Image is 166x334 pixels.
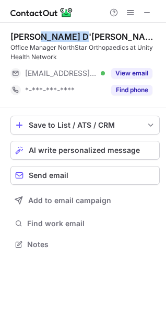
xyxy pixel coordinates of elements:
[10,116,160,135] button: save-profile-one-click
[27,219,156,228] span: Find work email
[10,6,73,19] img: ContactOut v5.3.10
[25,69,97,78] span: [EMAIL_ADDRESS][DOMAIN_NAME]
[28,196,111,205] span: Add to email campaign
[27,240,156,249] span: Notes
[10,237,160,252] button: Notes
[10,216,160,231] button: Find work email
[111,68,152,79] button: Reveal Button
[111,85,152,95] button: Reveal Button
[29,171,68,180] span: Send email
[29,146,140,154] span: AI write personalized message
[10,191,160,210] button: Add to email campaign
[10,141,160,160] button: AI write personalized message
[29,121,141,129] div: Save to List / ATS / CRM
[10,43,160,62] div: Office Manager NorthStar Orthopaedics at Unity Health Network
[10,31,160,42] div: [PERSON_NAME] D'[PERSON_NAME]
[10,166,160,185] button: Send email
